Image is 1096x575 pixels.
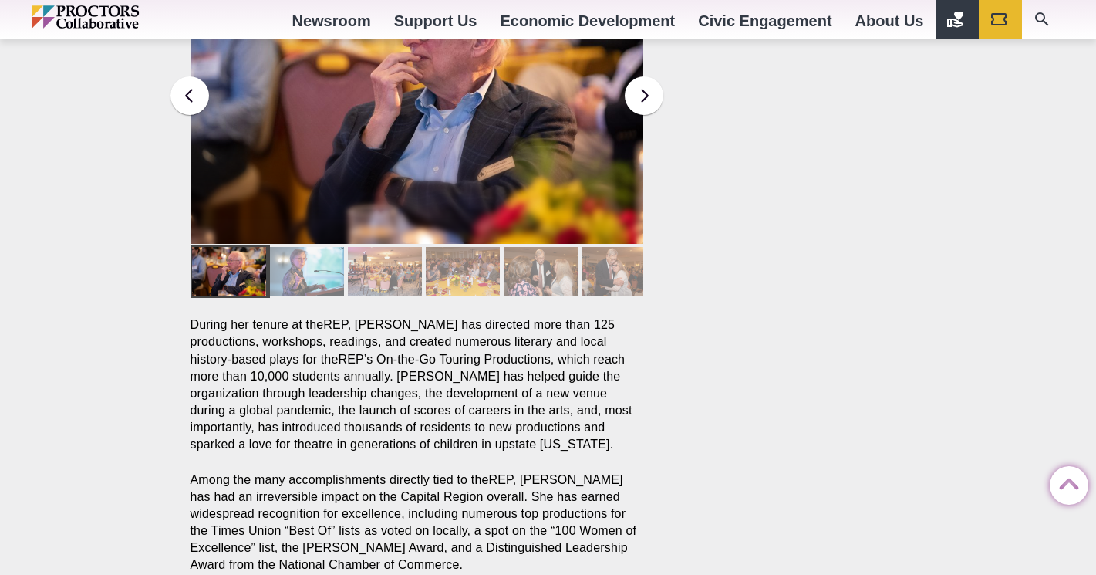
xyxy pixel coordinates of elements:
[170,76,209,115] button: Previous slide
[1050,467,1081,498] a: Back to Top
[625,76,663,115] button: Next slide
[191,472,644,573] p: Among the many accomplishments directly tied to theREP, [PERSON_NAME] has had an irreversible imp...
[32,5,205,29] img: Proctors logo
[191,316,644,453] p: During her tenure at theREP, [PERSON_NAME] has directed more than 125 productions, workshops, rea...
